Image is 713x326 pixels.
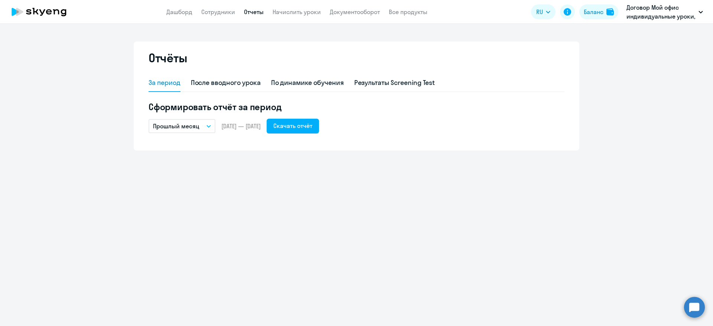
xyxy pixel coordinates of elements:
div: Скачать отчёт [273,121,312,130]
p: Прошлый месяц [153,122,199,131]
a: Отчеты [244,8,264,16]
div: Результаты Screening Test [354,78,435,88]
h2: Отчёты [149,50,187,65]
a: Начислить уроки [273,8,321,16]
button: Прошлый месяц [149,119,215,133]
div: За период [149,78,180,88]
h5: Сформировать отчёт за период [149,101,564,113]
a: Все продукты [389,8,427,16]
button: RU [531,4,556,19]
button: Скачать отчёт [267,119,319,134]
img: balance [606,8,614,16]
a: Дашборд [166,8,192,16]
a: Сотрудники [201,8,235,16]
button: Договор Мой офис индивидуальные уроки, НОВЫЕ ОБЛАЧНЫЕ ТЕХНОЛОГИИ, ООО [623,3,707,21]
a: Документооборот [330,8,380,16]
div: Баланс [584,7,603,16]
div: После вводного урока [191,78,261,88]
div: По динамике обучения [271,78,344,88]
p: Договор Мой офис индивидуальные уроки, НОВЫЕ ОБЛАЧНЫЕ ТЕХНОЛОГИИ, ООО [626,3,696,21]
button: Балансbalance [579,4,618,19]
span: [DATE] — [DATE] [221,122,261,130]
span: RU [536,7,543,16]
